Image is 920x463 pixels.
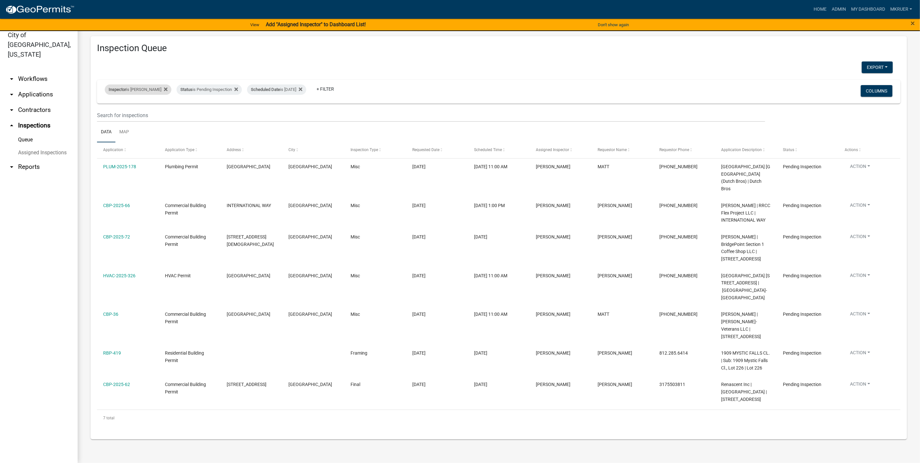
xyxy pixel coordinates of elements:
[474,233,524,241] div: [DATE]
[474,202,524,209] div: [DATE] 1:00 PM
[247,84,306,95] div: is [DATE]
[412,234,426,239] span: 08/15/2025
[598,382,632,387] span: Jon Nething
[783,312,822,317] span: Pending Inspection
[412,350,426,356] span: 08/15/2025
[97,109,765,122] input: Search for inspections
[721,312,761,339] span: Edin Coralic | Sprigler-Veterans LLC | 1751 Veterans Parkway
[165,164,198,169] span: Plumbing Permit
[845,272,875,281] button: Action
[911,19,915,27] button: Close
[289,148,296,152] span: City
[468,142,530,158] datatable-header-cell: Scheduled Time
[165,273,191,278] span: HVAC Permit
[653,142,715,158] datatable-header-cell: Requestor Phone
[406,142,468,158] datatable-header-cell: Requested Date
[97,43,901,54] h3: Inspection Queue
[849,3,888,16] a: My Dashboard
[8,106,16,114] i: arrow_drop_down
[227,382,266,387] span: 2915 CHARLESTOWN PIKE
[97,410,901,426] div: 7 total
[351,312,360,317] span: Misc
[344,142,406,158] datatable-header-cell: Inspection Type
[474,163,524,171] div: [DATE] 11:00 AM
[536,273,570,278] span: Mike Kruer
[351,382,360,387] span: Final
[598,273,632,278] span: Jeremy Ramsey
[282,142,344,158] datatable-header-cell: City
[845,163,875,172] button: Action
[103,203,130,208] a: CBP-2025-66
[103,164,136,169] a: PLUM-2025-178
[659,203,698,208] span: 502-817-2779
[227,203,271,208] span: INTERNATIONAL WAY
[412,203,426,208] span: 08/15/2025
[474,349,524,357] div: [DATE]
[289,382,332,387] span: JEFFERSONVILLE
[659,164,698,169] span: 502-440-2632
[103,312,118,317] a: CBP-36
[839,142,901,158] datatable-header-cell: Actions
[103,273,135,278] a: HVAC-2025-326
[598,312,609,317] span: MATT
[659,273,698,278] span: 502-715-7811
[159,142,221,158] datatable-header-cell: Application Type
[351,350,367,356] span: Framing
[783,148,795,152] span: Status
[165,234,206,247] span: Commercial Building Permit
[105,84,171,95] div: is [PERSON_NAME]
[598,148,627,152] span: Requestor Name
[862,61,893,73] button: Export
[911,19,915,28] span: ×
[659,148,689,152] span: Requestor Phone
[591,142,653,158] datatable-header-cell: Requestor Name
[227,164,270,169] span: 1751 Veterans Parkway
[8,163,16,171] i: arrow_drop_down
[251,87,280,92] span: Scheduled Date
[536,203,570,208] span: Mike Kruer
[109,87,126,92] span: Inspector
[351,203,360,208] span: Misc
[165,350,204,363] span: Residential Building Permit
[829,3,849,16] a: Admin
[474,148,502,152] span: Scheduled Time
[227,234,274,247] span: 3020-3060 GOTTBRATH WAY
[165,312,206,324] span: Commercial Building Permit
[595,19,632,30] button: Don't show again
[888,3,915,16] a: mkruer
[97,122,115,143] a: Data
[845,381,875,390] button: Action
[351,148,378,152] span: Inspection Type
[783,350,822,356] span: Pending Inspection
[412,273,426,278] span: 08/14/2025
[783,382,822,387] span: Pending Inspection
[115,122,133,143] a: Map
[530,142,591,158] datatable-header-cell: Assigned Inspector
[289,164,332,169] span: JEFFERSONVILLE
[165,382,206,394] span: Commercial Building Permit
[165,203,206,215] span: Commercial Building Permit
[659,234,698,239] span: 765-425-2947
[351,273,360,278] span: Misc
[180,87,192,92] span: Status
[783,203,822,208] span: Pending Inspection
[536,382,570,387] span: Mike Kruer
[8,75,16,83] i: arrow_drop_down
[227,273,270,278] span: 1751 Veterans Parkway
[598,350,632,356] span: Mike Kruer
[103,148,123,152] span: Application
[266,21,366,28] strong: Add "Assigned Inspector" to Dashboard List!
[221,142,282,158] datatable-header-cell: Address
[536,350,570,356] span: Mike Kruer
[536,164,570,169] span: Mike Kruer
[811,3,829,16] a: Home
[311,83,339,95] a: + Filter
[783,273,822,278] span: Pending Inspection
[289,234,332,239] span: JEFFERSONVILLE
[659,350,688,356] span: 812.285.6414
[536,234,570,239] span: Mike Kruer
[165,148,194,152] span: Application Type
[248,19,262,30] a: View
[721,234,764,261] span: Kyle Henry | BridgePoint Section 1 Coffee Shop LLC | 3020-3060 GOTTBRATH WAY
[103,382,130,387] a: CBP-2025-62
